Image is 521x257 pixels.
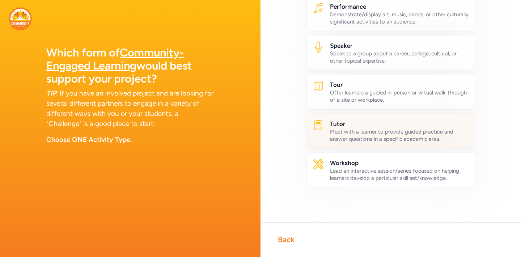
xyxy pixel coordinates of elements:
div: Speak to a group about a career, college, cultural, or other topical expertise. [330,50,469,64]
div: Meet with a learner to provide guided practice and answer questions in a specific academic area. [330,128,469,143]
h2: Tour [330,80,469,89]
div: Back [278,235,295,245]
h1: Which form of would best support your project? [46,46,214,85]
h2: Performance [330,2,469,11]
a: Community-Engaged Learning [46,46,184,72]
div: Offer learners a guided in-person or virtual walk-through of a site or workplace. [330,89,469,104]
div: Lead an interactive session/series focused on helping learners develop a particular skill set/kno... [330,167,469,182]
img: logo [9,7,32,30]
h2: Workshop [330,159,469,167]
div: Choose ONE Activity Type. [46,135,214,145]
div: : If you have an involved project and are looking for several different partners to engage in a v... [46,88,214,129]
h2: Speaker [330,41,469,50]
span: TIP [46,89,56,97]
div: Demonstrate/display art, music, dance, or other culturally significant activities to an audience. [330,11,469,25]
h2: Tutor [330,119,469,128]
